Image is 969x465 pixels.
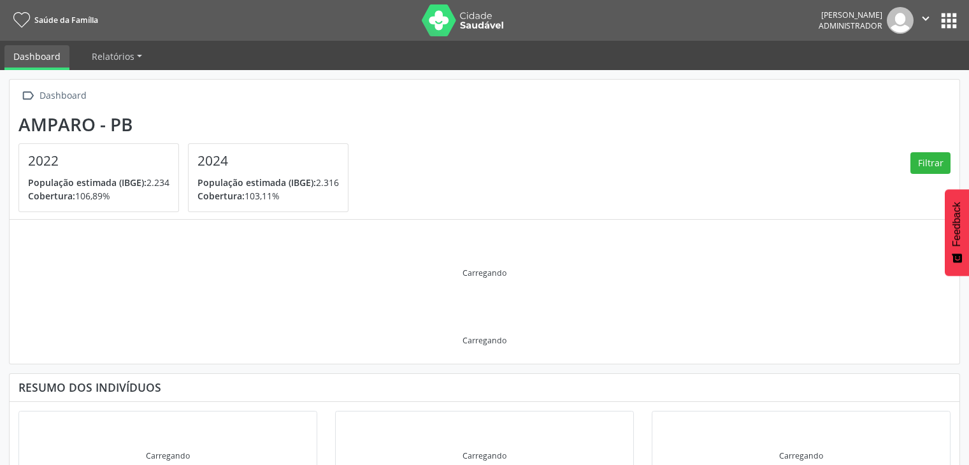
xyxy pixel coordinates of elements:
div: Carregando [146,450,190,461]
div: Amparo - PB [18,114,357,135]
span: Feedback [951,202,963,247]
div: Carregando [779,450,823,461]
p: 103,11% [197,189,339,203]
i:  [919,11,933,25]
p: 2.234 [28,176,169,189]
i:  [18,87,37,105]
a:  Dashboard [18,87,89,105]
button:  [914,7,938,34]
span: População estimada (IBGE): [197,176,316,189]
a: Relatórios [83,45,151,68]
button: apps [938,10,960,32]
div: Dashboard [37,87,89,105]
span: Administrador [819,20,882,31]
button: Filtrar [910,152,951,174]
div: Carregando [463,268,506,278]
img: img [887,7,914,34]
a: Saúde da Família [9,10,98,31]
h4: 2024 [197,153,339,169]
p: 106,89% [28,189,169,203]
span: Cobertura: [28,190,75,202]
div: Carregando [463,335,506,346]
a: Dashboard [4,45,69,70]
h4: 2022 [28,153,169,169]
div: [PERSON_NAME] [819,10,882,20]
p: 2.316 [197,176,339,189]
span: Cobertura: [197,190,245,202]
div: Carregando [463,450,506,461]
div: Resumo dos indivíduos [18,380,951,394]
span: População estimada (IBGE): [28,176,147,189]
span: Relatórios [92,50,134,62]
span: Saúde da Família [34,15,98,25]
button: Feedback - Mostrar pesquisa [945,189,969,276]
